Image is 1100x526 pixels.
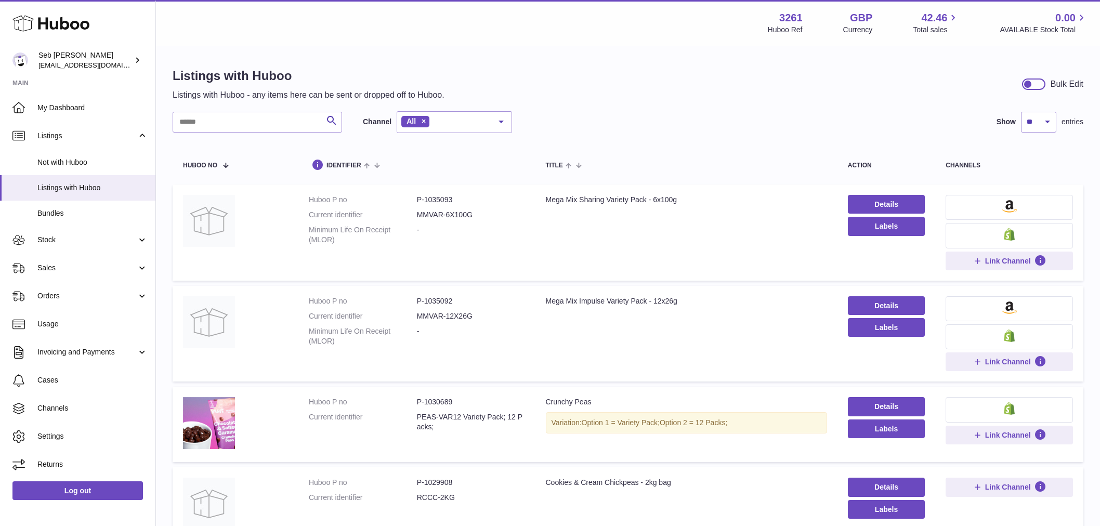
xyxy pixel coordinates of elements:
[309,412,417,432] dt: Current identifier
[37,347,137,357] span: Invoicing and Payments
[848,397,925,416] a: Details
[850,11,872,25] strong: GBP
[848,217,925,235] button: Labels
[363,117,391,127] label: Channel
[309,493,417,503] dt: Current identifier
[1004,228,1015,241] img: shopify-small.png
[848,500,925,519] button: Labels
[848,419,925,438] button: Labels
[546,296,827,306] div: Mega Mix Impulse Variety Pack - 12x26g
[985,482,1031,492] span: Link Channel
[12,52,28,68] img: internalAdmin-3261@internal.huboo.com
[309,296,417,306] dt: Huboo P no
[779,11,803,25] strong: 3261
[173,68,444,84] h1: Listings with Huboo
[417,311,525,321] dd: MMVAR-12X26G
[848,162,925,169] div: action
[12,481,143,500] a: Log out
[417,478,525,488] dd: P-1029908
[985,430,1031,440] span: Link Channel
[848,318,925,337] button: Labels
[37,319,148,329] span: Usage
[1000,11,1088,35] a: 0.00 AVAILABLE Stock Total
[1002,200,1017,213] img: amazon-small.png
[37,208,148,218] span: Bundles
[417,326,525,346] dd: -
[546,397,827,407] div: Crunchy Peas
[417,225,525,245] dd: -
[309,311,417,321] dt: Current identifier
[660,418,727,427] span: Option 2 = 12 Packs;
[848,478,925,496] a: Details
[37,235,137,245] span: Stock
[843,25,873,35] div: Currency
[417,210,525,220] dd: MMVAR-6X100G
[37,183,148,193] span: Listings with Huboo
[1004,402,1015,415] img: shopify-small.png
[309,478,417,488] dt: Huboo P no
[946,252,1073,270] button: Link Channel
[417,397,525,407] dd: P-1030689
[183,296,235,348] img: Mega Mix Impulse Variety Pack - 12x26g
[546,195,827,205] div: Mega Mix Sharing Variety Pack - 6x100g
[37,403,148,413] span: Channels
[1055,11,1076,25] span: 0.00
[37,157,148,167] span: Not with Huboo
[37,103,148,113] span: My Dashboard
[848,296,925,315] a: Details
[326,162,361,169] span: identifier
[1000,25,1088,35] span: AVAILABLE Stock Total
[37,291,137,301] span: Orders
[309,397,417,407] dt: Huboo P no
[546,162,563,169] span: title
[1004,330,1015,342] img: shopify-small.png
[37,131,137,141] span: Listings
[183,162,217,169] span: Huboo no
[997,117,1016,127] label: Show
[417,195,525,205] dd: P-1035093
[921,11,947,25] span: 42.46
[1002,301,1017,314] img: amazon-small.png
[183,397,235,449] img: Crunchy Peas
[913,25,959,35] span: Total sales
[985,357,1031,366] span: Link Channel
[582,418,660,427] span: Option 1 = Variety Pack;
[768,25,803,35] div: Huboo Ref
[848,195,925,214] a: Details
[913,11,959,35] a: 42.46 Total sales
[417,296,525,306] dd: P-1035092
[407,117,416,125] span: All
[183,195,235,247] img: Mega Mix Sharing Variety Pack - 6x100g
[309,195,417,205] dt: Huboo P no
[38,61,153,69] span: [EMAIL_ADDRESS][DOMAIN_NAME]
[37,459,148,469] span: Returns
[417,412,525,432] dd: PEAS-VAR12 Variety Pack; 12 Packs;
[309,225,417,245] dt: Minimum Life On Receipt (MLOR)
[546,412,827,433] div: Variation:
[1062,117,1083,127] span: entries
[1051,78,1083,90] div: Bulk Edit
[309,210,417,220] dt: Current identifier
[173,89,444,101] p: Listings with Huboo - any items here can be sent or dropped off to Huboo.
[417,493,525,503] dd: RCCC-2KG
[946,162,1073,169] div: channels
[946,426,1073,444] button: Link Channel
[985,256,1031,266] span: Link Channel
[546,478,827,488] div: Cookies & Cream Chickpeas - 2kg bag
[946,352,1073,371] button: Link Channel
[37,431,148,441] span: Settings
[37,263,137,273] span: Sales
[37,375,148,385] span: Cases
[309,326,417,346] dt: Minimum Life On Receipt (MLOR)
[946,478,1073,496] button: Link Channel
[38,50,132,70] div: Seb [PERSON_NAME]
